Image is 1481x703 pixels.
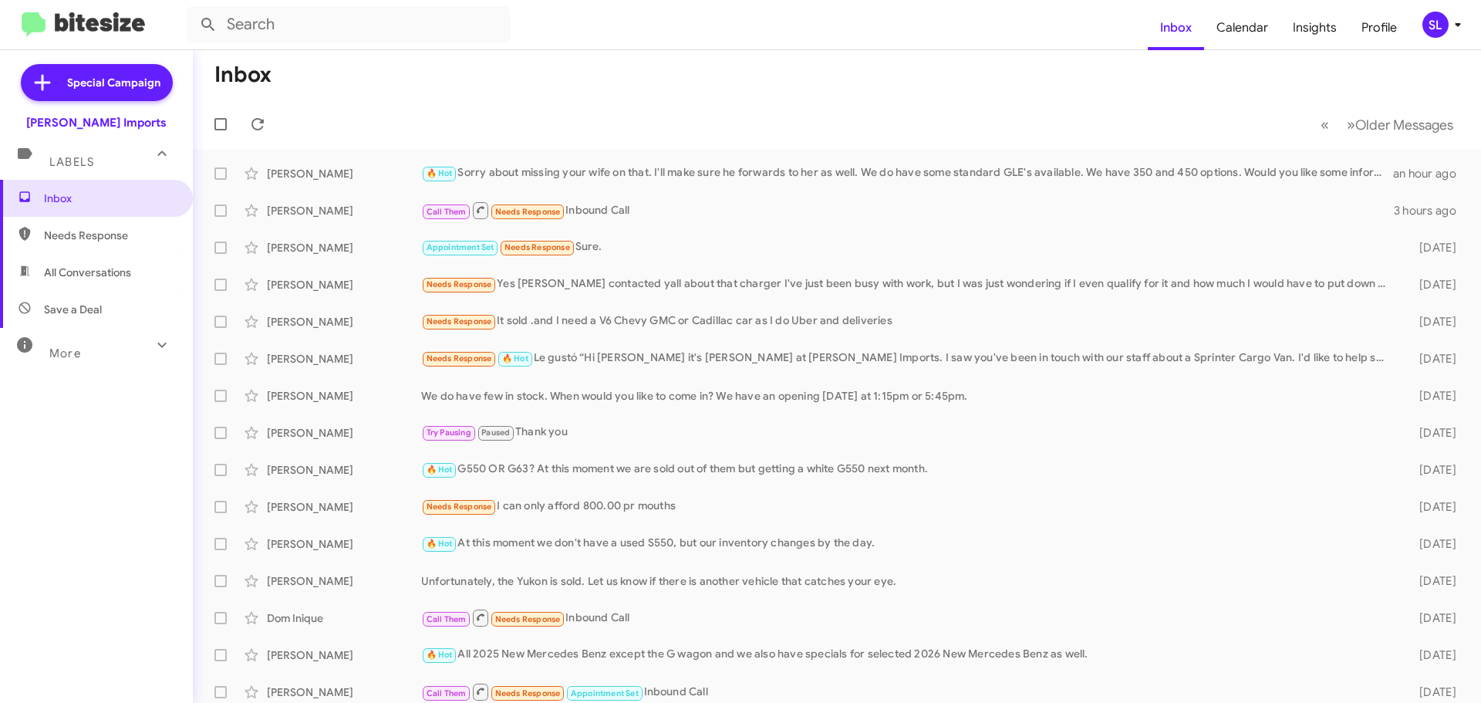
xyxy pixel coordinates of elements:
a: Insights [1280,5,1349,50]
div: Inbound Call [421,682,1395,701]
a: Profile [1349,5,1409,50]
div: [PERSON_NAME] [267,499,421,515]
button: Next [1338,109,1462,140]
div: Dom Inique [267,610,421,626]
div: Sure. [421,238,1395,256]
span: Needs Response [427,279,492,289]
span: Needs Response [427,316,492,326]
div: [DATE] [1395,573,1469,589]
a: Special Campaign [21,64,173,101]
span: Labels [49,155,94,169]
div: I can only afford 800.00 pr mouths [421,498,1395,515]
div: It sold .and I need a V6 Chevy GMC or Cadillac car as I do Uber and deliveries [421,313,1395,330]
div: [DATE] [1395,462,1469,478]
nav: Page navigation example [1312,109,1462,140]
h1: Inbox [214,63,272,87]
div: an hour ago [1393,166,1469,181]
span: Appointment Set [427,242,494,252]
div: Le gustó “Hi [PERSON_NAME] it's [PERSON_NAME] at [PERSON_NAME] Imports. I saw you've been in touc... [421,350,1395,367]
div: [DATE] [1395,647,1469,663]
span: All Conversations [44,265,131,280]
div: [DATE] [1395,351,1469,367]
div: [DATE] [1395,388,1469,404]
div: All 2025 New Mercedes Benz except the G wagon and we also have specials for selected 2026 New Mer... [421,646,1395,664]
span: Try Pausing [427,428,471,438]
div: [DATE] [1395,314,1469,330]
div: [PERSON_NAME] [267,462,421,478]
span: Appointment Set [571,688,639,698]
div: At this moment we don't have a used S550, but our inventory changes by the day. [421,535,1395,553]
div: [DATE] [1395,536,1469,552]
div: Sorry about missing your wife on that. I'll make sure he forwards to her as well. We do have some... [421,164,1393,182]
div: [PERSON_NAME] [267,388,421,404]
span: Paused [481,428,510,438]
div: [DATE] [1395,499,1469,515]
span: Special Campaign [67,75,160,90]
span: Call Them [427,614,467,624]
span: 🔥 Hot [427,539,453,549]
button: Previous [1311,109,1338,140]
span: More [49,346,81,360]
a: Inbox [1148,5,1204,50]
div: [DATE] [1395,425,1469,441]
div: [PERSON_NAME] [267,166,421,181]
div: Unfortunately, the Yukon is sold. Let us know if there is another vehicle that catches your eye. [421,573,1395,589]
span: 🔥 Hot [427,650,453,660]
span: 🔥 Hot [427,168,453,178]
span: Needs Response [504,242,570,252]
div: [DATE] [1395,240,1469,255]
span: Needs Response [495,614,561,624]
div: [PERSON_NAME] [267,203,421,218]
div: 3 hours ago [1394,203,1469,218]
div: [PERSON_NAME] [267,277,421,292]
div: [PERSON_NAME] [267,647,421,663]
span: Older Messages [1355,117,1453,134]
div: [DATE] [1395,684,1469,700]
span: « [1321,115,1329,134]
div: Thank you [421,424,1395,441]
span: Needs Response [495,207,561,217]
span: 🔥 Hot [502,353,528,363]
button: SL [1409,12,1464,38]
div: [PERSON_NAME] [267,425,421,441]
span: Needs Response [495,688,561,698]
span: 🔥 Hot [427,465,453,475]
span: Needs Response [427,353,492,363]
span: Needs Response [427,502,492,512]
span: Save a Deal [44,302,102,317]
div: Inbound Call [421,608,1395,627]
div: [DATE] [1395,277,1469,292]
span: Inbox [44,191,175,206]
span: Needs Response [44,228,175,243]
div: [PERSON_NAME] [267,351,421,367]
span: » [1347,115,1355,134]
input: Search [187,6,511,43]
div: [PERSON_NAME] [267,536,421,552]
div: Yes [PERSON_NAME] contacted yall about that charger I've just been busy with work, but I was just... [421,275,1395,293]
a: Calendar [1204,5,1280,50]
div: [PERSON_NAME] [267,573,421,589]
div: [DATE] [1395,610,1469,626]
span: Call Them [427,207,467,217]
span: Call Them [427,688,467,698]
div: SL [1422,12,1449,38]
div: G550 OR G63? At this moment we are sold out of them but getting a white G550 next month. [421,461,1395,478]
div: [PERSON_NAME] Imports [26,115,167,130]
div: [PERSON_NAME] [267,684,421,700]
div: [PERSON_NAME] [267,240,421,255]
div: [PERSON_NAME] [267,314,421,330]
div: Inbound Call [421,201,1394,220]
div: We do have few in stock. When would you like to come in? We have an opening [DATE] at 1:15pm or 5... [421,388,1395,404]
